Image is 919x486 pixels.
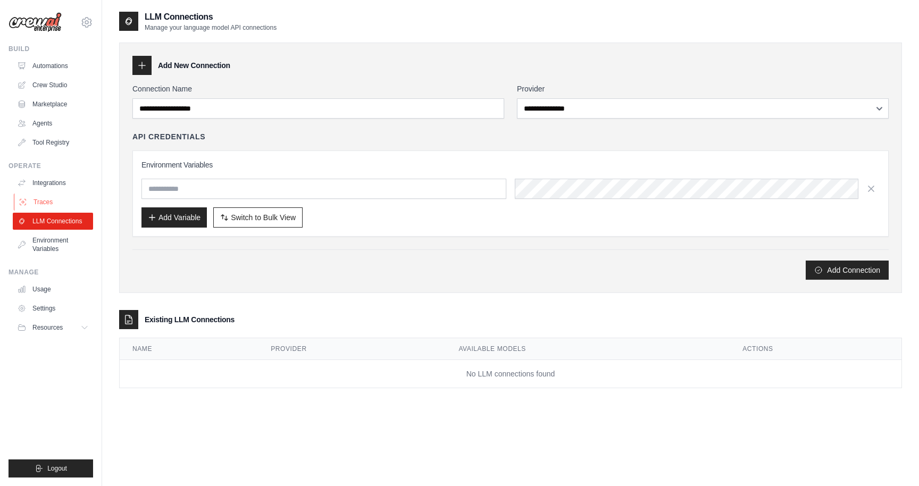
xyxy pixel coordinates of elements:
div: Operate [9,162,93,170]
a: LLM Connections [13,213,93,230]
a: Environment Variables [13,232,93,257]
h2: LLM Connections [145,11,277,23]
label: Connection Name [132,83,504,94]
a: Automations [13,57,93,74]
span: Resources [32,323,63,332]
h4: API Credentials [132,131,205,142]
a: Traces [14,194,94,211]
td: No LLM connections found [120,360,901,388]
a: Integrations [13,174,93,191]
p: Manage your language model API connections [145,23,277,32]
button: Add Connection [806,261,889,280]
button: Resources [13,319,93,336]
h3: Environment Variables [141,160,880,170]
button: Logout [9,459,93,477]
h3: Add New Connection [158,60,230,71]
label: Provider [517,83,889,94]
a: Usage [13,281,93,298]
a: Tool Registry [13,134,93,151]
th: Available Models [446,338,730,360]
th: Provider [258,338,446,360]
div: Manage [9,268,93,276]
th: Actions [730,338,901,360]
div: Build [9,45,93,53]
a: Crew Studio [13,77,93,94]
a: Marketplace [13,96,93,113]
th: Name [120,338,258,360]
button: Add Variable [141,207,207,228]
a: Agents [13,115,93,132]
img: Logo [9,12,62,32]
button: Switch to Bulk View [213,207,303,228]
a: Settings [13,300,93,317]
span: Switch to Bulk View [231,212,296,223]
h3: Existing LLM Connections [145,314,235,325]
span: Logout [47,464,67,473]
